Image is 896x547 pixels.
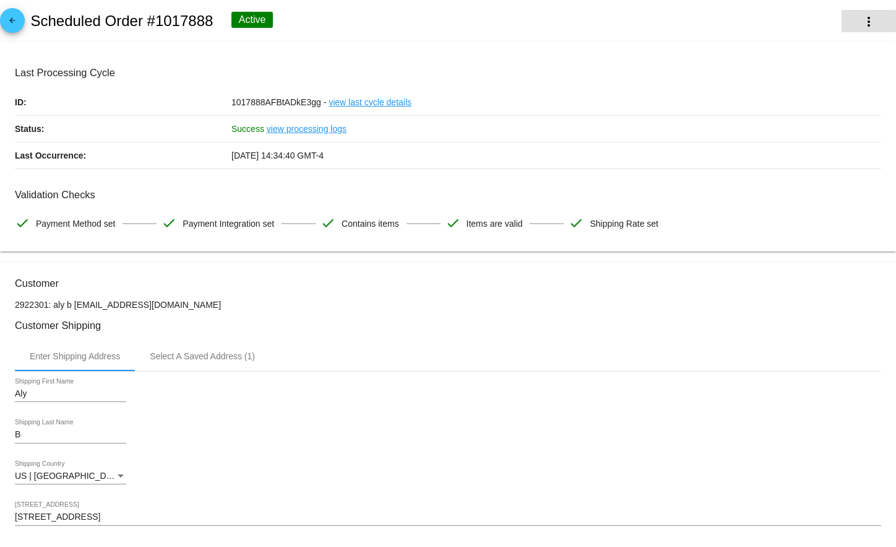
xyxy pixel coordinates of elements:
[231,12,274,28] div: Active
[329,89,411,115] a: view last cycle details
[15,89,231,115] p: ID:
[30,12,213,30] h2: Scheduled Order #1017888
[231,124,264,134] span: Success
[15,512,881,522] input: Shipping Street 1
[30,351,120,361] div: Enter Shipping Address
[15,471,124,481] span: US | [GEOGRAPHIC_DATA]
[267,116,347,142] a: view processing logs
[569,216,584,230] mat-icon: check
[150,351,255,361] div: Select A Saved Address (1)
[15,189,881,201] h3: Validation Checks
[15,300,881,310] p: 2922301: aly b [EMAIL_ADDRESS][DOMAIN_NAME]
[321,216,335,230] mat-icon: check
[15,430,126,440] input: Shipping Last Name
[467,211,523,237] span: Items are valid
[231,151,324,160] span: [DATE] 14:34:40 GMT-4
[15,471,126,481] mat-select: Shipping Country
[36,211,115,237] span: Payment Method set
[342,211,399,237] span: Contains items
[15,116,231,142] p: Status:
[590,211,658,237] span: Shipping Rate set
[15,142,231,168] p: Last Occurrence:
[15,389,126,399] input: Shipping First Name
[15,67,881,79] h3: Last Processing Cycle
[15,216,30,230] mat-icon: check
[15,320,881,331] h3: Customer Shipping
[861,14,876,29] mat-icon: more_vert
[183,211,274,237] span: Payment Integration set
[231,97,326,107] span: 1017888AFBtADkE3gg -
[5,16,20,31] mat-icon: arrow_back
[446,216,460,230] mat-icon: check
[15,278,881,289] h3: Customer
[162,216,176,230] mat-icon: check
